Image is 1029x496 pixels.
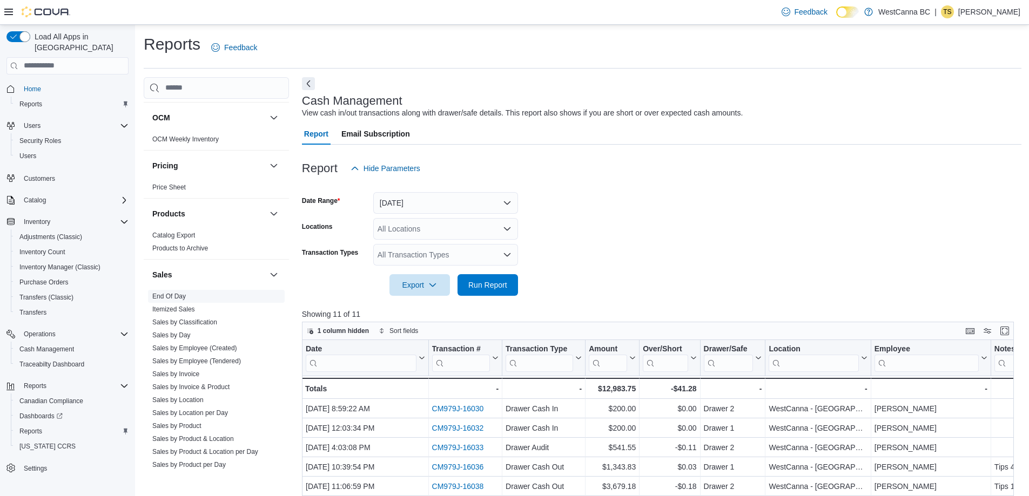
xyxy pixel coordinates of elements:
[11,148,133,164] button: Users
[302,77,315,90] button: Next
[11,357,133,372] button: Traceabilty Dashboard
[2,460,133,476] button: Settings
[15,358,89,371] a: Traceabilty Dashboard
[152,269,265,280] button: Sales
[318,327,369,335] span: 1 column hidden
[19,328,129,341] span: Operations
[24,330,56,338] span: Operations
[432,404,483,413] a: CM979J-16030
[2,118,133,133] button: Users
[302,107,743,119] div: View cash in/out transactions along with drawer/safe details. This report also shows if you are s...
[2,327,133,342] button: Operations
[24,85,41,93] span: Home
[152,422,201,430] a: Sales by Product
[769,344,858,372] div: Location
[346,158,425,179] button: Hide Parameters
[703,344,753,372] div: Drawer/Safe
[306,344,416,355] div: Date
[432,482,483,491] a: CM979J-16038
[24,464,47,473] span: Settings
[2,81,133,97] button: Home
[432,424,483,432] a: CM979J-16032
[11,424,133,439] button: Reports
[506,382,582,395] div: -
[144,229,289,259] div: Products
[267,207,280,220] button: Products
[152,231,195,240] span: Catalog Export
[458,274,518,296] button: Run Report
[703,441,762,454] div: Drawer 2
[152,160,265,171] button: Pricing
[267,268,280,281] button: Sales
[769,422,867,434] div: WestCanna - [GEOGRAPHIC_DATA]
[703,460,762,473] div: Drawer 1
[152,331,191,339] span: Sales by Day
[152,370,199,378] span: Sales by Invoice
[19,462,51,475] a: Settings
[152,135,219,144] span: OCM Weekly Inventory
[306,441,425,454] div: [DATE] 4:03:08 PM
[506,344,582,372] button: Transaction Type
[267,111,280,124] button: OCM
[19,278,69,287] span: Purchase Orders
[152,357,241,365] span: Sales by Employee (Tendered)
[302,248,358,257] label: Transaction Types
[875,441,987,454] div: [PERSON_NAME]
[795,6,828,17] span: Feedback
[19,152,36,160] span: Users
[152,447,258,456] span: Sales by Product & Location per Day
[875,422,987,434] div: [PERSON_NAME]
[643,344,688,372] div: Over/Short
[306,344,425,372] button: Date
[703,422,762,434] div: Drawer 1
[144,290,289,475] div: Sales
[24,121,41,130] span: Users
[958,5,1020,18] p: [PERSON_NAME]
[19,194,129,207] span: Catalog
[503,225,512,233] button: Open list of options
[15,410,67,423] a: Dashboards
[15,276,129,289] span: Purchase Orders
[24,218,50,226] span: Inventory
[15,261,129,274] span: Inventory Manager (Classic)
[19,172,59,185] a: Customers
[152,383,230,391] a: Sales by Invoice & Product
[144,33,200,55] h1: Reports
[11,244,133,260] button: Inventory Count
[875,402,987,415] div: [PERSON_NAME]
[306,402,425,415] div: [DATE] 8:59:22 AM
[364,163,420,174] span: Hide Parameters
[468,280,507,290] span: Run Report
[2,193,133,208] button: Catalog
[777,1,832,23] a: Feedback
[24,196,46,205] span: Catalog
[152,208,265,219] button: Products
[769,344,867,372] button: Location
[152,318,217,327] span: Sales by Classification
[152,112,265,123] button: OCM
[19,194,50,207] button: Catalog
[941,5,954,18] div: Timothy Simpson
[152,396,204,404] span: Sales by Location
[15,425,46,438] a: Reports
[703,480,762,493] div: Drawer 2
[19,119,129,132] span: Users
[389,327,418,335] span: Sort fields
[152,184,186,191] a: Price Sheet
[152,357,241,365] a: Sales by Employee (Tendered)
[2,170,133,186] button: Customers
[15,98,129,111] span: Reports
[19,412,63,420] span: Dashboards
[152,160,178,171] h3: Pricing
[998,324,1011,337] button: Enter fullscreen
[152,305,195,313] a: Itemized Sales
[15,291,78,304] a: Transfers (Classic)
[769,460,867,473] div: WestCanna - [GEOGRAPHIC_DATA]
[19,379,129,392] span: Reports
[302,94,402,107] h3: Cash Management
[643,402,696,415] div: $0.00
[302,222,333,231] label: Locations
[306,480,425,493] div: [DATE] 11:06:59 PM
[19,248,65,256] span: Inventory Count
